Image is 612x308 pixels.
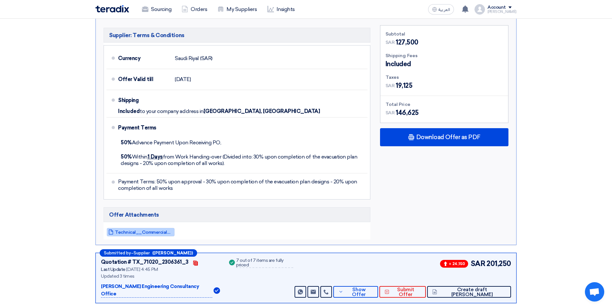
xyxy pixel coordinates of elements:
span: [DATE] [175,76,191,83]
span: [DATE] 4:45 PM [126,267,158,272]
button: العربية [428,4,454,15]
span: 146,625 [396,108,419,118]
span: Payment Terms: 50% upon approval - 30% upon completion of the evacuation plan designs - 20% upon ... [118,179,365,191]
div: Saudi Riyal (SAR) [175,52,213,65]
div: Taxes [386,74,503,81]
img: Teradix logo [95,5,129,13]
span: Supplier [134,251,150,255]
b: ([PERSON_NAME]) [152,251,193,255]
div: Quotation # TX_71020_2306361_3 [101,258,188,266]
a: Orders [176,2,212,16]
a: Open chat [585,282,604,302]
span: Download Offer as PDF [416,134,480,140]
div: – [100,249,197,257]
h5: Offer Attachments [104,207,370,222]
div: Payment Terms [118,120,360,136]
span: Within from Work Handing-over (Divided into: 30% upon completion of the evacuation plan designs -... [121,154,357,166]
span: Advance Payment Upon Receiving PO, [121,139,221,146]
span: SAR [386,39,395,46]
u: 1 Days [147,154,163,160]
a: Sourcing [137,2,176,16]
span: 19,125 [396,81,412,90]
div: Total Price [386,101,503,108]
img: profile_test.png [475,4,485,15]
button: Create draft [PERSON_NAME] [427,286,511,298]
span: SAR [471,258,486,269]
span: Technical__Commercial_Proposal_For_[MEDICAL_DATA]_Plan_Development_For_Central_Region_Malls__Riya... [115,230,173,235]
a: My Suppliers [212,2,262,16]
img: Verified Account [214,287,220,294]
h5: Supplier: Terms & Conditions [104,28,370,43]
a: Insights [262,2,300,16]
span: Show Offer [345,287,373,297]
span: Create draft [PERSON_NAME] [439,287,506,297]
span: العربية [438,7,450,12]
span: 201,250 [487,258,511,269]
span: + 24,150 [440,260,468,268]
button: Submit Offer [379,286,426,298]
div: Offer Valid till [118,72,170,87]
span: Submitted by [104,251,131,255]
span: Included [118,108,140,115]
div: Shipping Fees [386,52,503,59]
div: Account [487,5,506,10]
span: Submit Offer [391,287,421,297]
span: to your company address in [140,108,204,115]
strong: 50% [121,154,132,160]
span: Last Update [101,267,125,272]
button: Show Offer [333,286,378,298]
span: SAR [386,109,395,116]
div: 7 out of 7 items are fully priced [236,258,293,268]
span: 127,500 [396,37,418,47]
p: [PERSON_NAME] Engineering Consultancy Office [101,283,212,298]
strong: 50% [121,139,132,146]
div: [PERSON_NAME] [487,10,517,14]
span: Included [386,59,411,69]
div: Currency [118,51,170,66]
div: Shipping [118,93,170,108]
div: Updated 3 times [101,273,220,280]
span: SAR [386,82,395,89]
span: [GEOGRAPHIC_DATA], [GEOGRAPHIC_DATA] [204,108,320,115]
a: Technical__Commercial_Proposal_For_[MEDICAL_DATA]_Plan_Development_For_Central_Region_Malls__Riya... [107,228,175,236]
div: Subtotal [386,31,503,37]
